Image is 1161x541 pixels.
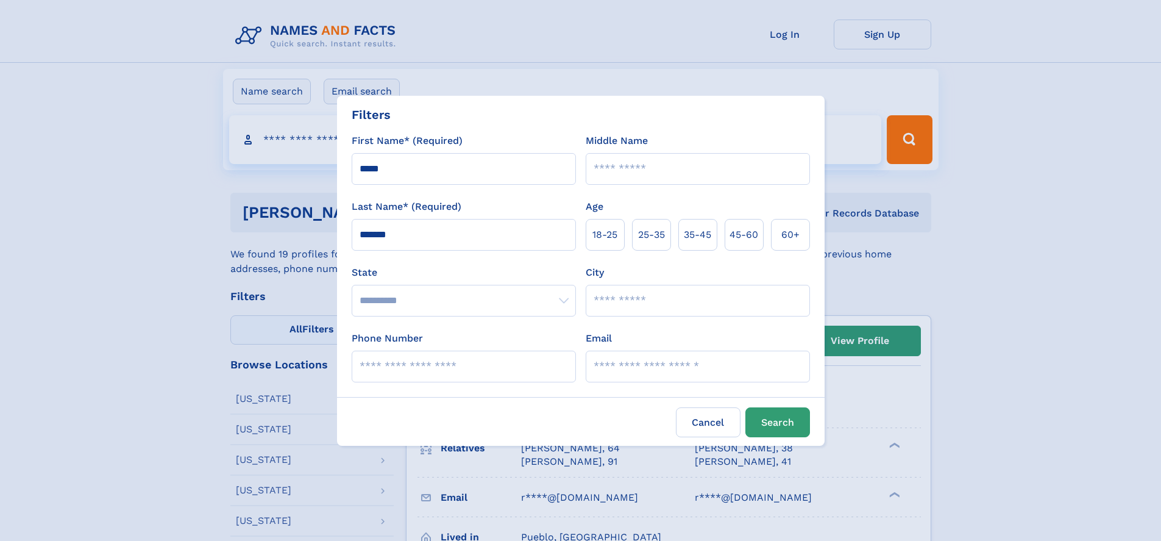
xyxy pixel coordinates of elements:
[684,228,711,242] span: 35‑45
[352,331,423,346] label: Phone Number
[352,265,576,280] label: State
[586,134,648,148] label: Middle Name
[352,199,461,214] label: Last Name* (Required)
[745,407,810,437] button: Search
[781,228,800,242] span: 60+
[586,265,604,280] label: City
[730,228,758,242] span: 45‑60
[592,228,617,242] span: 18‑25
[676,407,740,437] label: Cancel
[352,134,463,148] label: First Name* (Required)
[586,199,603,214] label: Age
[586,331,612,346] label: Email
[638,228,665,242] span: 25‑35
[352,106,391,124] div: Filters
